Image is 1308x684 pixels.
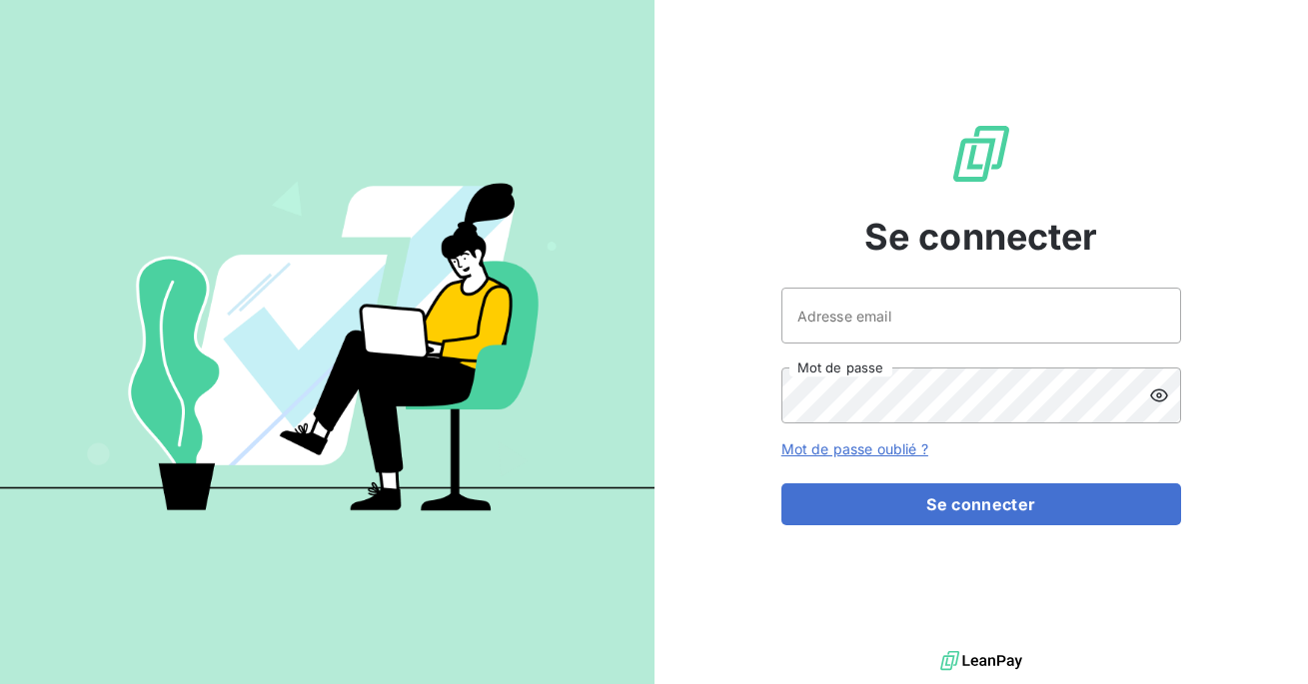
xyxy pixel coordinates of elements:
[781,440,928,457] a: Mot de passe oublié ?
[940,646,1022,676] img: logo
[781,288,1181,343] input: placeholder
[781,483,1181,525] button: Se connecter
[864,210,1098,264] span: Se connecter
[949,122,1013,186] img: Logo LeanPay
